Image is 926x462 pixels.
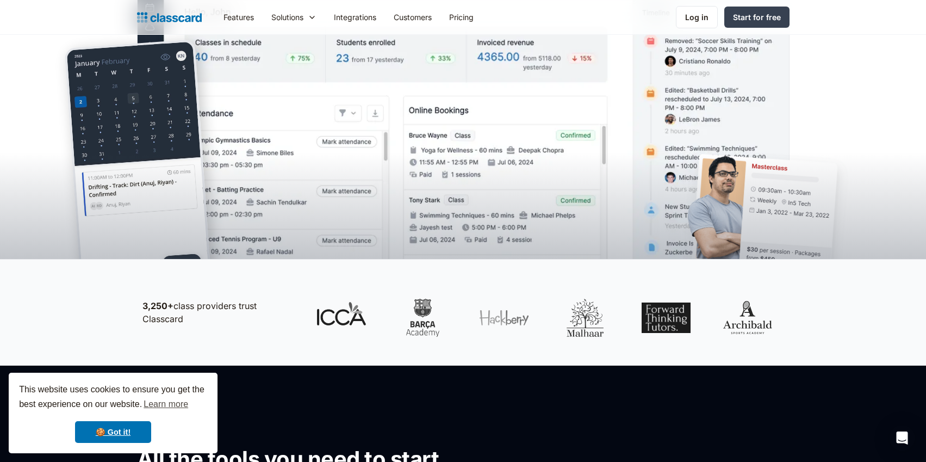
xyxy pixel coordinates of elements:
strong: 3,250+ [142,300,173,311]
div: Solutions [271,11,303,23]
a: Customers [385,5,440,29]
a: Integrations [325,5,385,29]
div: Open Intercom Messenger [889,425,915,451]
a: Pricing [440,5,482,29]
div: Solutions [263,5,325,29]
div: Log in [685,11,709,23]
a: home [137,10,202,25]
a: learn more about cookies [142,396,190,412]
span: This website uses cookies to ensure you get the best experience on our website. [19,383,207,412]
a: Features [215,5,263,29]
a: Log in [676,6,718,28]
p: class providers trust Classcard [142,299,295,325]
div: cookieconsent [9,373,217,453]
div: Start for free [733,11,781,23]
a: Start for free [724,7,790,28]
a: dismiss cookie message [75,421,151,443]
